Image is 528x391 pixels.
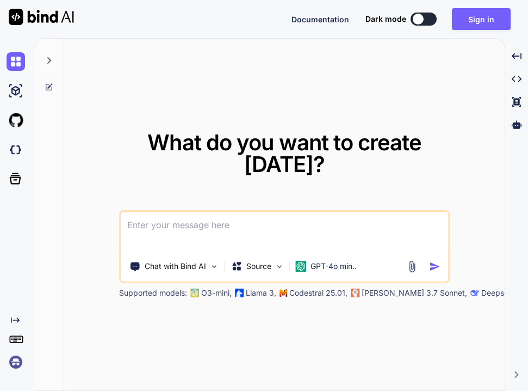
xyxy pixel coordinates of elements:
img: icon [429,261,440,272]
img: GPT-4 [190,289,199,297]
img: Llama2 [235,289,244,297]
button: Sign in [452,8,511,30]
img: Mistral-AI [279,289,287,297]
img: chat [7,52,25,71]
img: ai-studio [7,82,25,100]
img: signin [7,353,25,371]
img: darkCloudIdeIcon [7,140,25,159]
p: Llama 3, [246,288,276,298]
img: Pick Models [275,262,284,271]
p: Source [246,261,271,272]
img: Bind AI [9,9,74,25]
p: Codestral 25.01, [289,288,347,298]
img: claude [351,289,359,297]
img: Pick Tools [209,262,219,271]
span: Documentation [291,15,349,24]
button: Documentation [291,14,349,25]
span: Dark mode [365,14,406,25]
p: [PERSON_NAME] 3.7 Sonnet, [362,288,467,298]
p: GPT-4o min.. [310,261,357,272]
img: claude [470,289,479,297]
img: githubLight [7,111,25,130]
img: attachment [406,260,418,273]
span: What do you want to create [DATE]? [147,129,421,178]
p: O3-mini, [201,288,232,298]
p: Deepseek R1 [481,288,527,298]
p: Supported models: [119,288,187,298]
p: Chat with Bind AI [145,261,206,272]
img: GPT-4o mini [295,261,306,272]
